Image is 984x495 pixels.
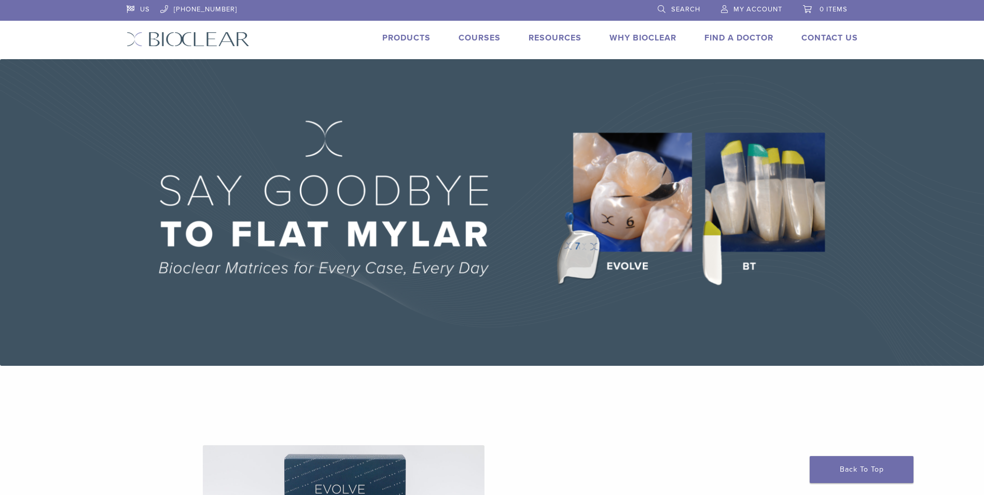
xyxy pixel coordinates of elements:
[820,5,848,13] span: 0 items
[801,33,858,43] a: Contact Us
[810,456,913,483] a: Back To Top
[671,5,700,13] span: Search
[127,32,250,47] img: Bioclear
[704,33,773,43] a: Find A Doctor
[733,5,782,13] span: My Account
[529,33,581,43] a: Resources
[609,33,676,43] a: Why Bioclear
[459,33,501,43] a: Courses
[382,33,431,43] a: Products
